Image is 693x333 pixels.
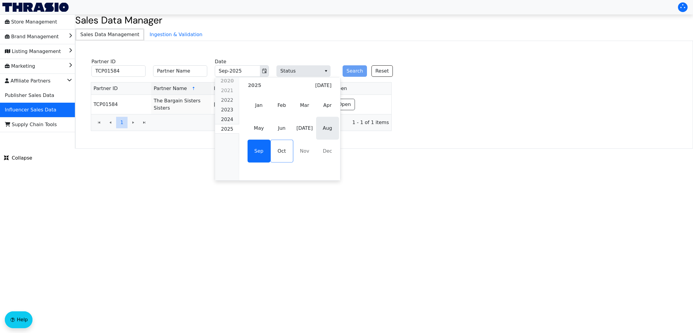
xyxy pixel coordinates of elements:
[248,82,339,94] th: 2025
[17,316,28,323] span: Help
[116,117,128,128] button: Page 1
[91,95,151,114] td: TCP01584
[248,140,270,163] span: Sep
[270,94,293,117] td: 2025 Feb
[220,78,234,84] span: 2020
[215,66,252,76] input: Sep-2025
[215,58,226,65] label: Date
[221,88,233,93] span: 2021
[5,311,32,328] button: Help floatingactionbutton
[293,94,316,117] td: 2025 Mar
[221,117,233,122] span: 2024
[316,117,339,140] span: Aug
[151,95,211,114] td: The Bargain Sisters Sisters
[94,85,118,92] span: Partner ID
[221,126,233,132] span: 2025
[75,29,144,41] span: Sales Data Management
[338,101,351,108] span: Open
[248,140,270,163] td: 2025 Sep
[293,117,316,140] span: [DATE]
[293,117,316,140] td: 2025 Jul
[91,58,115,65] label: Partner ID
[5,61,35,71] span: Marketing
[260,66,269,76] button: Toggle calendar
[120,119,123,126] span: 1
[221,107,233,113] span: 2023
[221,97,233,103] span: 2022
[214,85,244,92] span: Invoice Date
[311,80,335,91] button: [DATE]
[316,94,339,117] span: Apr
[91,114,391,131] div: Page 1 of 1
[248,94,270,117] td: 2025 Jan
[4,154,32,162] span: Collapse
[371,65,393,77] button: Reset
[334,99,355,110] button: Open
[5,76,51,86] span: Affiliate Partners
[154,85,187,92] span: Partner Name
[334,85,347,92] span: Open
[316,117,339,140] td: 2025 Aug
[270,140,293,163] td: 2025 Oct
[316,94,339,117] td: 2025 Apr
[270,140,293,163] span: Oct
[315,82,331,89] span: [DATE]
[211,95,272,114] td: [DATE]
[270,94,293,117] span: Feb
[2,3,69,12] img: Thrasio Logo
[5,120,57,129] span: Supply Chain Tools
[155,119,389,126] span: 1 - 1 of 1 items
[322,66,330,76] button: select
[276,65,331,77] span: Status
[5,32,59,42] span: Brand Management
[145,29,207,41] span: Ingestion & Validation
[75,14,693,26] h2: Sales Data Manager
[270,117,293,140] td: 2025 Jun
[5,17,57,27] span: Store Management
[5,47,61,56] span: Listing Management
[248,117,270,140] td: 2025 May
[5,91,54,100] span: Publisher Sales Data
[5,105,56,115] span: Influencer Sales Data
[293,94,316,117] span: Mar
[248,94,270,117] span: Jan
[270,117,293,140] span: Jun
[248,117,270,140] span: May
